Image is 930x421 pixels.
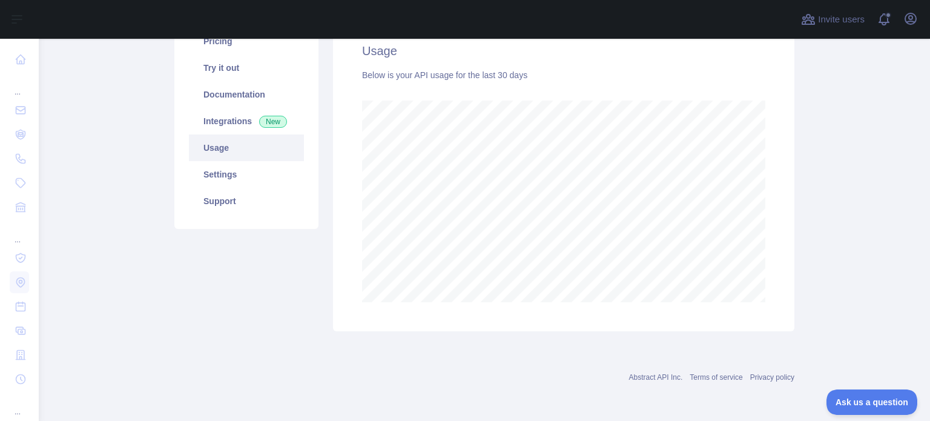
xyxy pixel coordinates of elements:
a: Settings [189,161,304,188]
div: Below is your API usage for the last 30 days [362,69,765,81]
a: Documentation [189,81,304,108]
a: Pricing [189,28,304,55]
a: Try it out [189,55,304,81]
a: Abstract API Inc. [629,373,683,382]
div: ... [10,220,29,245]
a: Integrations New [189,108,304,134]
a: Support [189,188,304,214]
span: New [259,116,287,128]
div: ... [10,73,29,97]
div: ... [10,393,29,417]
a: Terms of service [690,373,742,382]
a: Privacy policy [750,373,794,382]
h2: Usage [362,42,765,59]
iframe: Toggle Customer Support [826,390,918,415]
span: Invite users [818,13,865,27]
button: Invite users [799,10,867,29]
a: Usage [189,134,304,161]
